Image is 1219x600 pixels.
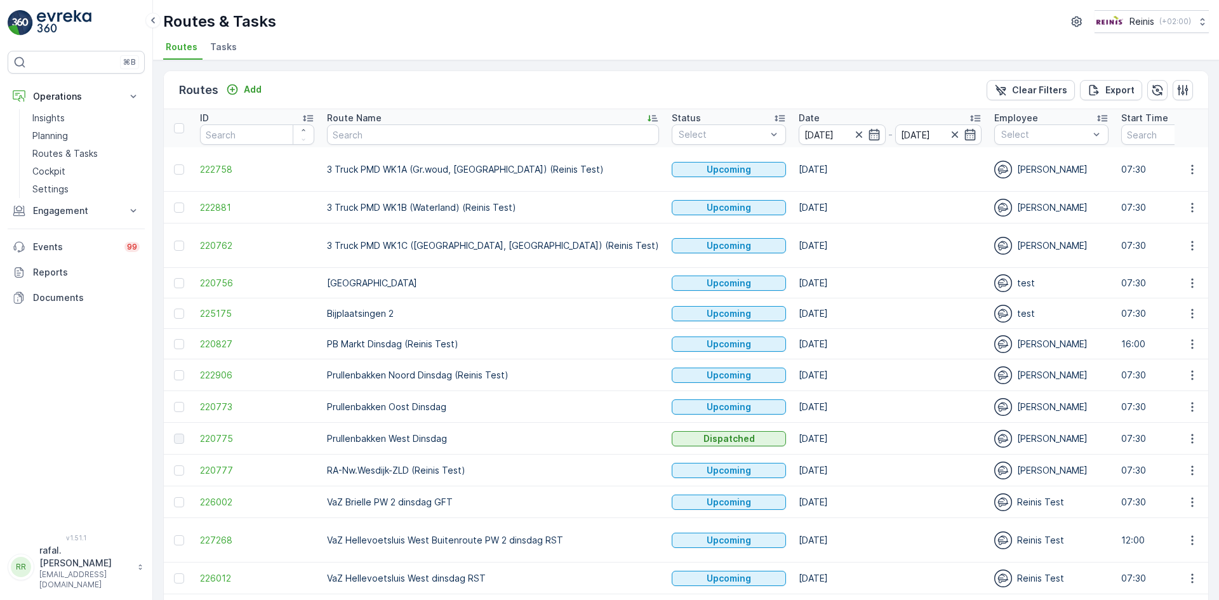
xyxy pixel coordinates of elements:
span: 226012 [200,572,314,585]
div: Toggle Row Selected [174,497,184,507]
input: Search [200,124,314,145]
p: Prullenbakken West Dinsdag [327,432,659,445]
img: svg%3e [994,398,1012,416]
td: [DATE] [792,391,988,423]
p: Upcoming [707,496,751,509]
img: Reinis-Logo-Vrijstaand_Tekengebied-1-copy2_aBO4n7j.png [1095,15,1124,29]
p: VaZ Hellevoetsluis West Buitenroute PW 2 dinsdag RST [327,534,659,547]
p: Status [672,112,701,124]
td: [DATE] [792,223,988,268]
img: svg%3e [994,493,1012,511]
p: Upcoming [707,163,751,176]
img: svg%3e [994,237,1012,255]
td: [DATE] [792,329,988,359]
a: Planning [27,127,145,145]
td: [DATE] [792,298,988,329]
div: [PERSON_NAME] [994,237,1109,255]
p: ( +02:00 ) [1159,17,1191,27]
img: svg%3e [994,430,1012,448]
div: Toggle Row Selected [174,370,184,380]
td: [DATE] [792,192,988,223]
p: Events [33,241,117,253]
p: Upcoming [707,307,751,320]
button: Upcoming [672,368,786,383]
p: Upcoming [707,338,751,350]
img: svg%3e [994,335,1012,353]
button: Upcoming [672,463,786,478]
p: Select [679,128,766,141]
p: Add [244,83,262,96]
td: [DATE] [792,486,988,518]
span: 227268 [200,534,314,547]
button: Export [1080,80,1142,100]
td: [DATE] [792,359,988,391]
button: Upcoming [672,162,786,177]
span: 220777 [200,464,314,477]
p: Prullenbakken Oost Dinsdag [327,401,659,413]
div: Toggle Row Selected [174,164,184,175]
p: 99 [127,242,137,252]
div: Toggle Row Selected [174,278,184,288]
p: [EMAIL_ADDRESS][DOMAIN_NAME] [39,570,131,590]
span: 220827 [200,338,314,350]
span: 226002 [200,496,314,509]
p: VaZ Hellevoetsluis West dinsdag RST [327,572,659,585]
span: 220756 [200,277,314,290]
a: Reports [8,260,145,285]
p: Upcoming [707,239,751,252]
div: Toggle Row Selected [174,203,184,213]
a: 220775 [200,432,314,445]
img: svg%3e [994,570,1012,587]
div: Reinis Test [994,531,1109,549]
a: Documents [8,285,145,310]
p: Upcoming [707,464,751,477]
img: logo_light-DOdMpM7g.png [37,10,91,36]
p: Upcoming [707,369,751,382]
div: Reinis Test [994,493,1109,511]
p: PB Markt Dinsdag (Reinis Test) [327,338,659,350]
p: Employee [994,112,1038,124]
p: Upcoming [707,277,751,290]
div: [PERSON_NAME] [994,161,1109,178]
input: dd/mm/yyyy [799,124,886,145]
p: Upcoming [707,534,751,547]
p: 3 Truck PMD WK1C ([GEOGRAPHIC_DATA], [GEOGRAPHIC_DATA]) (Reinis Test) [327,239,659,252]
div: Toggle Row Selected [174,309,184,319]
button: Engagement [8,198,145,223]
button: Upcoming [672,571,786,586]
a: 220773 [200,401,314,413]
button: Reinis(+02:00) [1095,10,1209,33]
p: 3 Truck PMD WK1B (Waterland) (Reinis Test) [327,201,659,214]
a: 222881 [200,201,314,214]
span: 222906 [200,369,314,382]
p: Routes [179,81,218,99]
img: svg%3e [994,531,1012,549]
img: svg%3e [994,305,1012,323]
a: Cockpit [27,163,145,180]
div: RR [11,557,31,577]
a: Routes & Tasks [27,145,145,163]
p: Insights [32,112,65,124]
p: - [888,127,893,142]
span: 225175 [200,307,314,320]
p: Upcoming [707,201,751,214]
img: svg%3e [994,274,1012,292]
button: Operations [8,84,145,109]
div: Toggle Row Selected [174,434,184,444]
button: Add [221,82,267,97]
span: 220762 [200,239,314,252]
img: svg%3e [994,462,1012,479]
div: [PERSON_NAME] [994,398,1109,416]
p: 3 Truck PMD WK1A (Gr.woud, [GEOGRAPHIC_DATA]) (Reinis Test) [327,163,659,176]
p: Start Time [1121,112,1168,124]
p: Select [1001,128,1089,141]
input: dd/mm/yyyy [895,124,982,145]
div: test [994,274,1109,292]
span: Tasks [210,41,237,53]
button: RRrafal.[PERSON_NAME][EMAIL_ADDRESS][DOMAIN_NAME] [8,544,145,590]
p: ⌘B [123,57,136,67]
div: Toggle Row Selected [174,465,184,476]
p: Reinis [1129,15,1154,28]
